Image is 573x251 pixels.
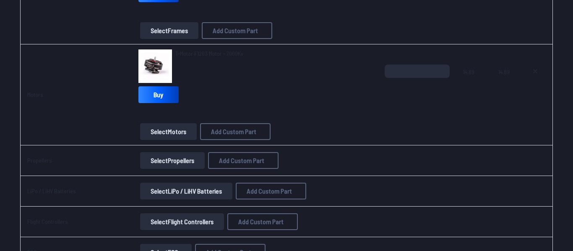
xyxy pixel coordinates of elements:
a: SelectPropellers [138,152,206,169]
a: Flight Controllers [27,218,68,225]
a: Propellers [27,157,52,164]
button: SelectFlight Controllers [140,213,224,230]
span: Add Custom Part [247,188,292,194]
button: SelectFrames [140,22,198,39]
a: SelectFrames [138,22,200,39]
a: LiPo / LiHV Batteries [27,187,76,194]
a: Motors [27,91,43,98]
button: SelectMotors [140,123,197,140]
span: Add Custom Part [211,128,256,135]
button: Add Custom Part [236,183,306,199]
span: 14.89 [463,65,485,105]
button: SelectLiPo / LiHV Batteries [140,183,232,199]
span: 14.89 [498,65,511,105]
a: SelectFlight Controllers [138,213,226,230]
button: Add Custom Part [227,213,298,230]
span: Add Custom Part [238,218,284,225]
a: SelectMotors [138,123,198,140]
button: Add Custom Part [208,152,279,169]
span: Add Custom Part [213,27,258,34]
a: T-Motor F1203 Motor - 7000Kv [175,49,243,58]
span: Add Custom Part [219,157,264,164]
a: SelectLiPo / LiHV Batteries [138,183,234,199]
a: Buy [138,86,179,103]
button: Add Custom Part [202,22,272,39]
img: image [138,49,172,83]
span: T-Motor F1203 Motor - 7000Kv [175,50,243,57]
button: SelectPropellers [140,152,205,169]
button: Add Custom Part [200,123,271,140]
